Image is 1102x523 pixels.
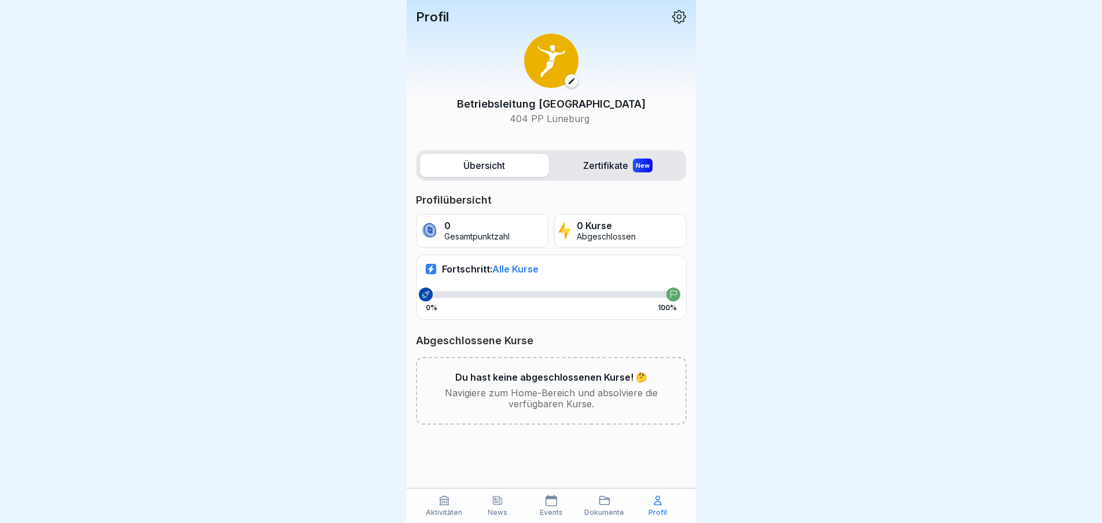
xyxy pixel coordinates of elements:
[436,388,667,410] p: Navigiere zum Home-Bereich und absolviere die verfügbaren Kurse.
[577,232,636,242] p: Abgeschlossen
[524,34,578,88] img: oo2rwhh5g6mqyfqxhtbddxvd.png
[420,221,439,241] img: coin.svg
[420,154,549,177] label: Übersicht
[426,509,462,517] p: Aktivitäten
[584,509,624,517] p: Dokumente
[426,304,437,312] p: 0%
[457,96,646,112] p: Betriebsleitung [GEOGRAPHIC_DATA]
[658,304,677,312] p: 100%
[558,221,572,241] img: lightning.svg
[554,154,683,177] label: Zertifikate
[416,334,687,348] p: Abgeschlossene Kurse
[648,509,667,517] p: Profil
[416,193,687,207] p: Profilübersicht
[455,372,647,383] p: Du hast keine abgeschlossenen Kurse! 🤔
[442,263,539,275] p: Fortschritt:
[577,220,636,231] p: 0 Kurse
[492,263,539,275] span: Alle Kurse
[416,9,449,24] p: Profil
[444,220,510,231] p: 0
[444,232,510,242] p: Gesamtpunktzahl
[540,509,563,517] p: Events
[488,509,507,517] p: News
[457,112,646,126] p: 404 PP Lüneburg
[633,159,653,172] div: New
